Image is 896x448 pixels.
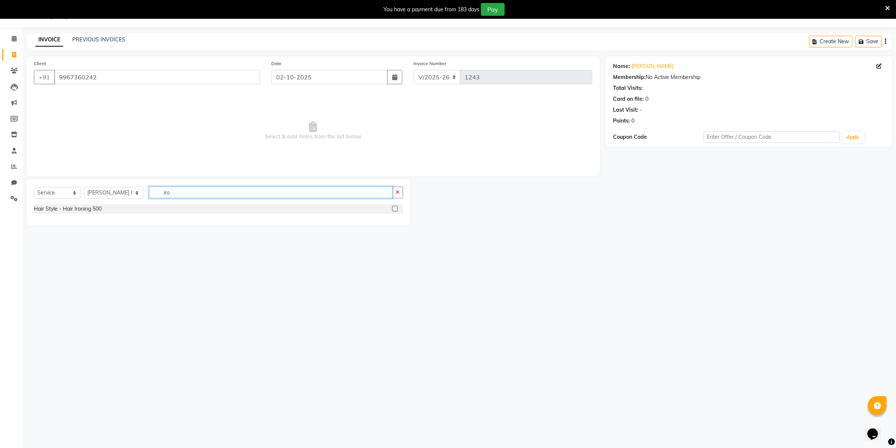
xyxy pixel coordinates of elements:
[613,95,644,103] div: Card on file:
[481,3,505,16] button: Pay
[613,84,643,92] div: Total Visits:
[704,131,840,143] input: Enter Offer / Coupon Code
[613,62,630,70] div: Name:
[271,60,281,67] label: Date
[72,36,125,43] a: PREVIOUS INVOICES
[645,95,648,103] div: 0
[34,60,46,67] label: Client
[54,70,260,84] input: Search by Name/Mobile/Email/Code
[613,133,704,141] div: Coupon Code
[809,36,852,47] button: Create New
[34,205,102,213] div: Hair Style - Hair Ironing 500
[149,187,392,198] input: Search or Scan
[843,132,864,143] button: Apply
[631,117,634,125] div: 0
[613,117,630,125] div: Points:
[34,70,55,84] button: +91
[631,62,674,70] a: [PERSON_NAME]
[613,73,885,81] div: No Active Membership
[855,36,882,47] button: Save
[35,33,63,47] a: INVOICE
[613,73,646,81] div: Membership:
[34,93,592,169] span: Select & add items from the list below
[864,418,888,440] iframe: chat widget
[383,6,479,14] div: You have a payment due from 183 days
[640,106,642,114] div: -
[414,60,446,67] label: Invoice Number
[613,106,638,114] div: Last Visit:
